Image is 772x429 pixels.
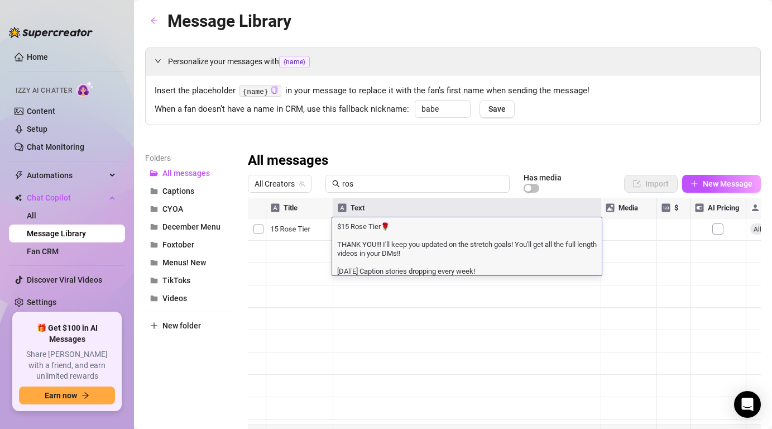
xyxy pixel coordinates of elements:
[150,17,158,25] span: arrow-left
[145,164,234,182] button: All messages
[239,85,281,97] code: {name}
[168,55,751,68] span: Personalize your messages with
[332,180,340,188] span: search
[27,142,84,151] a: Chat Monitoring
[524,174,562,181] article: Has media
[15,194,22,202] img: Chat Copilot
[162,169,210,178] span: All messages
[150,322,158,330] span: plus
[271,87,278,95] button: Click to Copy
[155,103,409,116] span: When a fan doesn’t have a name in CRM, use this fallback nickname:
[150,241,158,249] span: folder
[145,236,234,254] button: Foxtober
[150,277,158,284] span: folder
[145,254,234,271] button: Menus! New
[162,187,194,196] span: Captions
[682,175,761,193] button: New Message
[150,259,158,266] span: folder
[145,152,234,164] article: Folders
[342,178,503,190] input: Search messages
[162,276,190,285] span: TikToks
[27,125,47,134] a: Setup
[332,221,602,275] textarea: $15 Rose Tier🌹 THANK YOU!!! I'll keep you updated on the stretch goals! You'll get all the full l...
[255,175,305,192] span: All Creators
[248,152,328,170] h3: All messages
[162,321,201,330] span: New folder
[279,56,310,68] span: {name}
[76,81,94,97] img: AI Chatter
[145,289,234,307] button: Videos
[703,179,752,188] span: New Message
[81,392,89,399] span: arrow-right
[16,85,72,96] span: Izzy AI Chatter
[145,182,234,200] button: Captions
[145,317,234,335] button: New folder
[27,275,102,284] a: Discover Viral Videos
[271,87,278,94] span: copy
[27,166,106,184] span: Automations
[19,323,115,345] span: 🎁 Get $100 in AI Messages
[15,171,23,180] span: thunderbolt
[150,223,158,231] span: folder
[162,222,220,231] span: December Menu
[488,104,506,113] span: Save
[27,189,106,207] span: Chat Copilot
[27,247,59,256] a: Fan CRM
[145,218,234,236] button: December Menu
[145,200,234,218] button: CYOA
[167,8,291,34] article: Message Library
[162,294,187,303] span: Videos
[27,229,86,238] a: Message Library
[45,391,77,400] span: Earn now
[150,169,158,177] span: folder-open
[162,240,194,249] span: Foxtober
[150,187,158,195] span: folder
[150,294,158,302] span: folder
[27,53,48,61] a: Home
[299,180,305,187] span: team
[155,84,751,98] span: Insert the placeholder in your message to replace it with the fan’s first name when sending the m...
[162,204,183,213] span: CYOA
[162,258,206,267] span: Menus! New
[19,387,115,404] button: Earn nowarrow-right
[150,205,158,213] span: folder
[479,100,515,118] button: Save
[27,298,56,307] a: Settings
[27,107,55,116] a: Content
[9,27,93,38] img: logo-BBDzfeDw.svg
[146,48,760,75] div: Personalize your messages with{name}
[624,175,678,193] button: Import
[734,391,761,418] div: Open Intercom Messenger
[691,180,698,188] span: plus
[27,211,36,220] a: All
[145,271,234,289] button: TikToks
[155,58,161,64] span: expanded
[19,349,115,382] span: Share [PERSON_NAME] with a friend, and earn unlimited rewards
